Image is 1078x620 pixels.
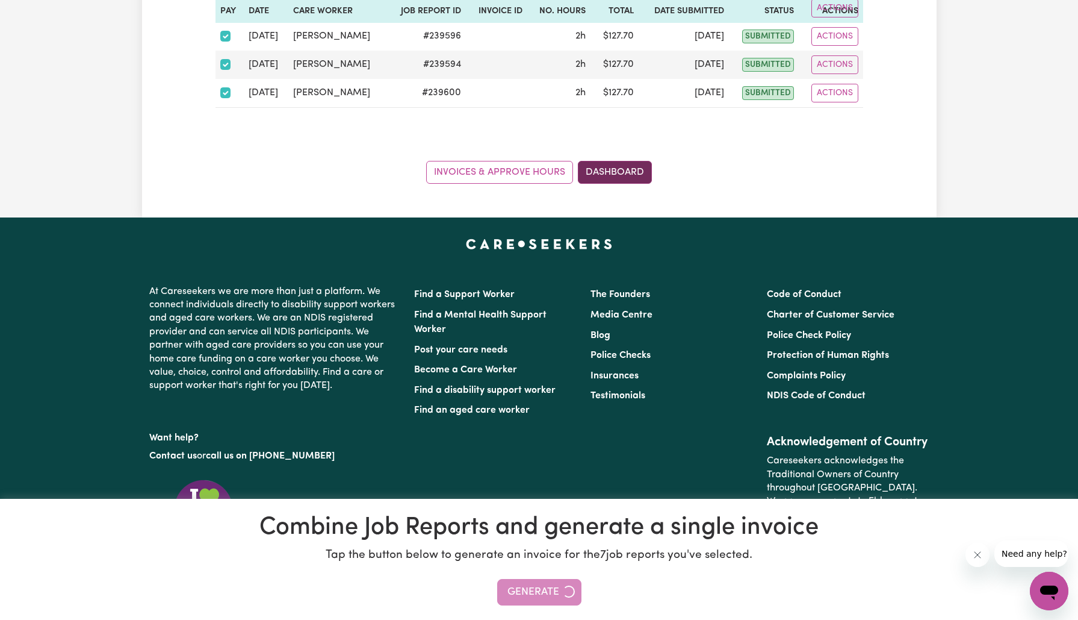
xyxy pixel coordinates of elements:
[590,51,639,79] td: $ 127.70
[288,79,387,108] td: [PERSON_NAME]
[14,513,1064,542] h1: Combine Job Reports and generate a single invoice
[811,84,858,102] button: Actions
[590,310,652,320] a: Media Centre
[244,79,288,108] td: [DATE]
[639,79,729,108] td: [DATE]
[414,345,507,355] a: Post your care needs
[414,386,556,395] a: Find a disability support worker
[244,22,288,51] td: [DATE]
[149,451,197,461] a: Contact us
[414,310,547,334] a: Find a Mental Health Support Worker
[767,331,851,340] a: Police Check Policy
[578,161,652,184] a: Dashboard
[149,280,400,398] p: At Careseekers we are more than just a platform. We connect individuals directly to disability su...
[575,31,586,41] span: 2 hours
[387,22,466,51] td: # 239596
[590,79,639,108] td: $ 127.70
[811,27,858,46] button: Actions
[590,351,651,360] a: Police Checks
[639,22,729,51] td: [DATE]
[742,86,794,100] span: submitted
[466,239,612,249] a: Careseekers home page
[590,22,639,51] td: $ 127.70
[767,435,929,449] h2: Acknowledgement of Country
[149,427,400,445] p: Want help?
[575,60,586,69] span: 2 hours
[387,79,466,108] td: # 239600
[590,391,645,401] a: Testimonials
[965,543,990,567] iframe: Close message
[414,406,530,415] a: Find an aged care worker
[149,478,258,553] img: Registered NDIS provider
[426,161,573,184] a: Invoices & Approve Hours
[387,51,466,79] td: # 239594
[767,371,846,381] a: Complaints Policy
[767,391,866,401] a: NDIS Code of Conduct
[575,88,586,98] span: 2 hours
[1030,572,1068,610] iframe: Button to launch messaging window
[288,51,387,79] td: [PERSON_NAME]
[994,540,1068,567] iframe: Message from company
[14,547,1064,565] p: Tap the button below to generate an invoice for the 7 job reports you've selected.
[742,30,794,43] span: submitted
[590,371,639,381] a: Insurances
[742,58,794,72] span: submitted
[414,290,515,299] a: Find a Support Worker
[767,449,929,527] p: Careseekers acknowledges the Traditional Owners of Country throughout [GEOGRAPHIC_DATA]. We pay o...
[149,445,400,468] p: or
[590,331,610,340] a: Blog
[767,310,894,320] a: Charter of Customer Service
[288,22,387,51] td: [PERSON_NAME]
[244,51,288,79] td: [DATE]
[414,365,517,375] a: Become a Care Worker
[811,55,858,74] button: Actions
[639,51,729,79] td: [DATE]
[206,451,335,461] a: call us on [PHONE_NUMBER]
[767,290,841,299] a: Code of Conduct
[590,290,650,299] a: The Founders
[767,351,889,360] a: Protection of Human Rights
